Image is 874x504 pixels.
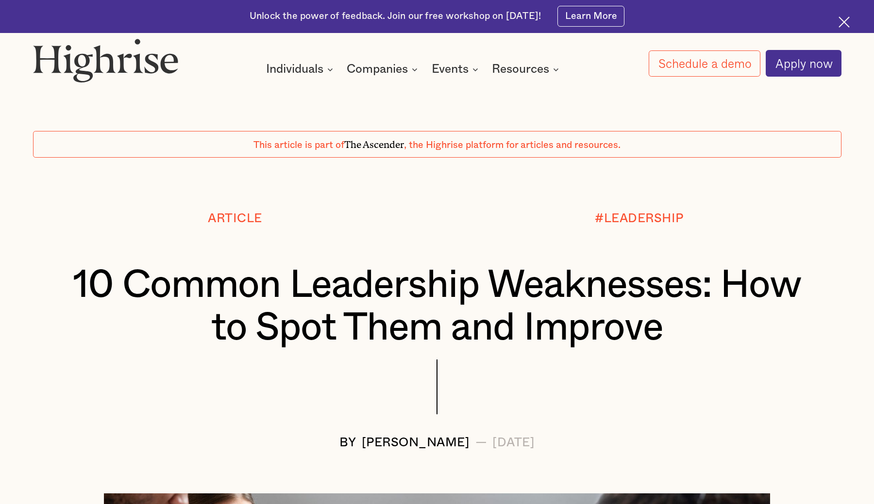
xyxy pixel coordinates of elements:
[67,264,808,349] h1: 10 Common Leadership Weaknesses: How to Spot Them and Improve
[492,436,535,450] div: [DATE]
[432,64,469,75] div: Events
[404,140,621,150] span: , the Highrise platform for articles and resources.
[432,64,481,75] div: Events
[347,64,420,75] div: Companies
[766,50,841,77] a: Apply now
[362,436,470,450] div: [PERSON_NAME]
[649,50,760,77] a: Schedule a demo
[266,64,323,75] div: Individuals
[839,16,850,28] img: Cross icon
[595,212,684,226] div: #LEADERSHIP
[266,64,336,75] div: Individuals
[347,64,408,75] div: Companies
[339,436,356,450] div: BY
[344,137,404,148] span: The Ascender
[475,436,487,450] div: —
[253,140,344,150] span: This article is part of
[492,64,549,75] div: Resources
[250,10,541,23] div: Unlock the power of feedback. Join our free workshop on [DATE]!
[33,38,179,82] img: Highrise logo
[557,6,624,27] a: Learn More
[208,212,262,226] div: Article
[492,64,562,75] div: Resources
